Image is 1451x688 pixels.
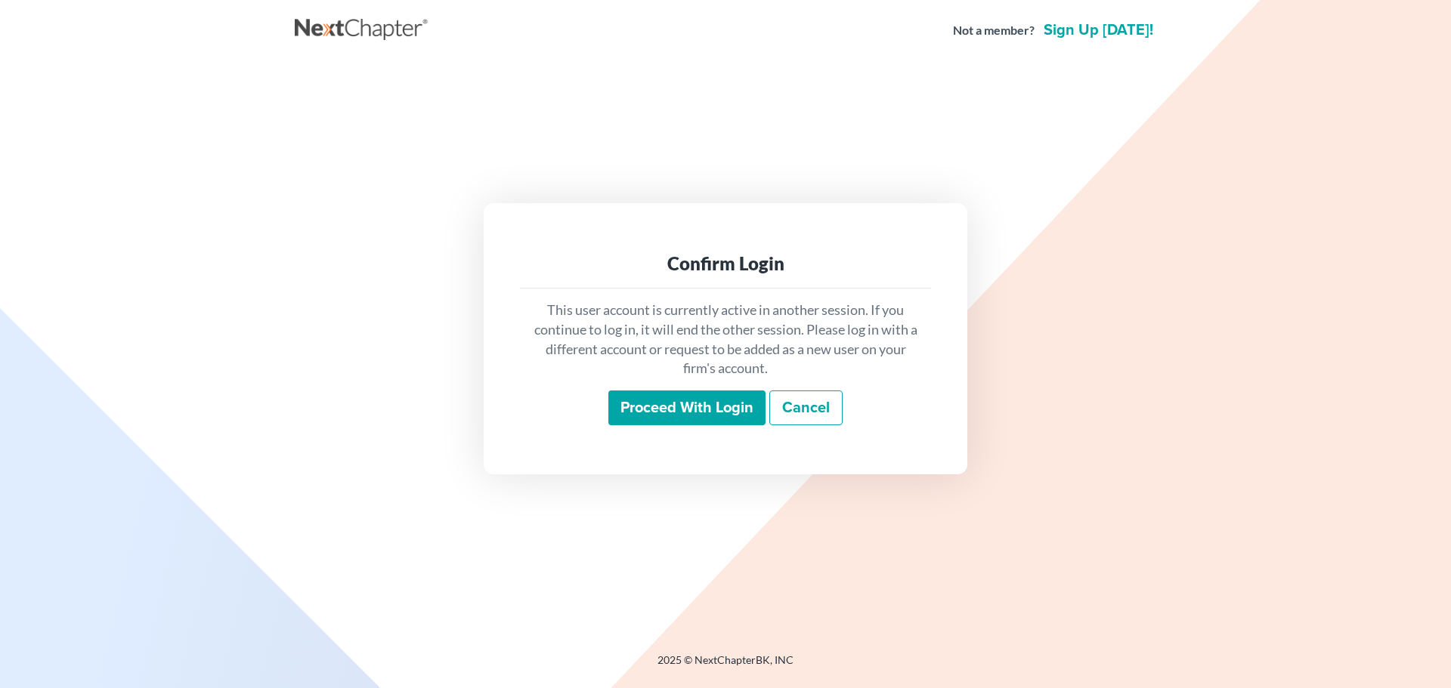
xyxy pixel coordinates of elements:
[295,653,1156,680] div: 2025 © NextChapterBK, INC
[953,22,1035,39] strong: Not a member?
[532,251,919,276] div: Confirm Login
[532,301,919,378] p: This user account is currently active in another session. If you continue to log in, it will end ...
[769,390,843,425] a: Cancel
[608,390,766,425] input: Proceed with login
[1041,23,1156,38] a: Sign up [DATE]!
